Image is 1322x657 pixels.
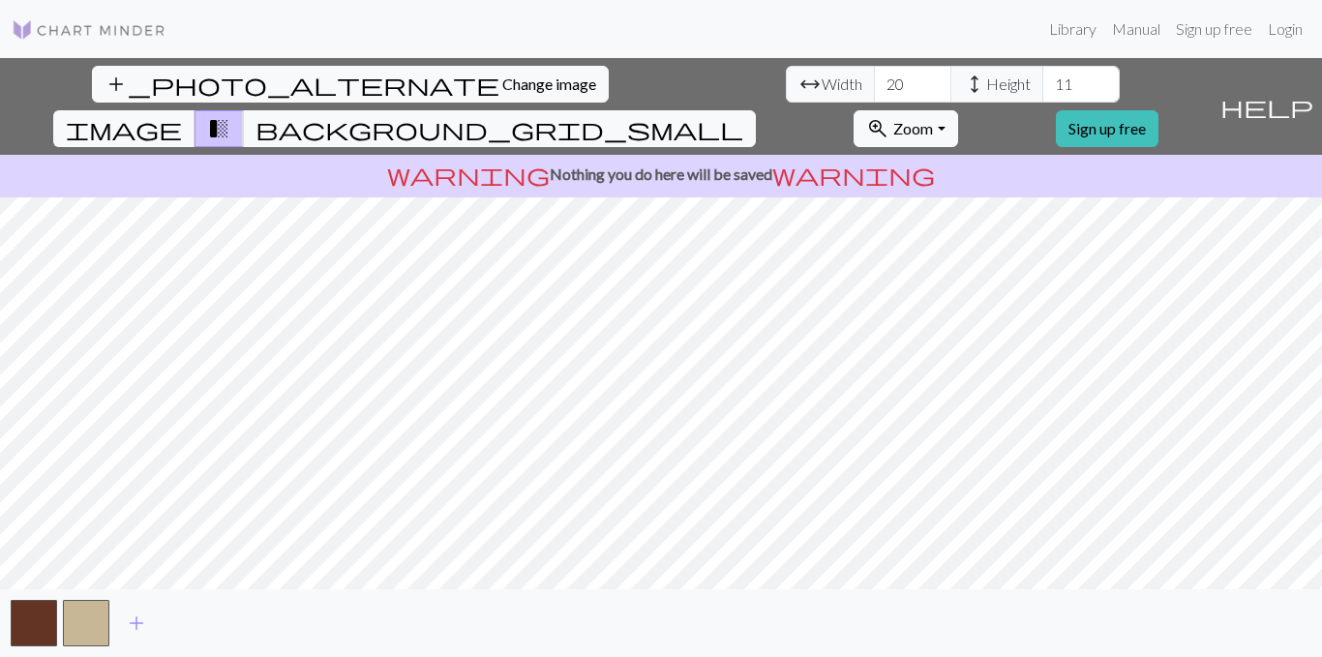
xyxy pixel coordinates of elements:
[502,75,596,93] span: Change image
[255,115,743,142] span: background_grid_small
[112,605,161,642] button: Add color
[105,71,499,98] span: add_photo_alternate
[893,119,933,137] span: Zoom
[854,110,957,147] button: Zoom
[66,115,182,142] span: image
[772,161,935,188] span: warning
[387,161,550,188] span: warning
[822,73,862,96] span: Width
[798,71,822,98] span: arrow_range
[1260,10,1310,48] a: Login
[125,610,148,637] span: add
[1104,10,1168,48] a: Manual
[207,115,230,142] span: transition_fade
[1220,93,1313,120] span: help
[866,115,889,142] span: zoom_in
[1212,58,1322,155] button: Help
[1168,10,1260,48] a: Sign up free
[1056,110,1158,147] a: Sign up free
[92,66,609,103] button: Change image
[986,73,1031,96] span: Height
[8,163,1314,186] p: Nothing you do here will be saved
[963,71,986,98] span: height
[1041,10,1104,48] a: Library
[12,18,166,42] img: Logo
